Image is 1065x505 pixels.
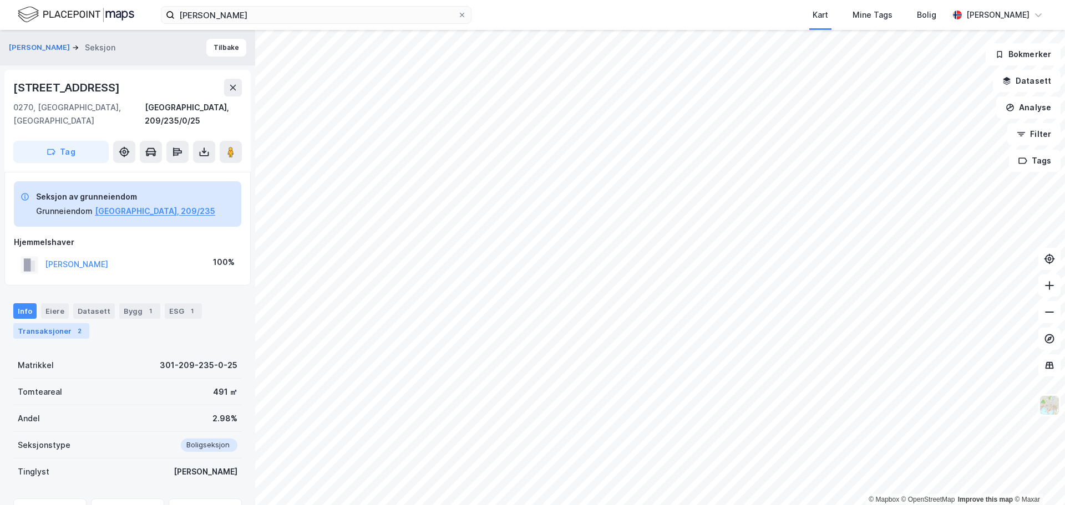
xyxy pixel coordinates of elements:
img: logo.f888ab2527a4732fd821a326f86c7f29.svg [18,5,134,24]
div: Seksjonstype [18,438,70,452]
div: Eiere [41,303,69,319]
div: Seksjon [85,41,115,54]
div: [STREET_ADDRESS] [13,79,122,96]
div: 2.98% [212,412,237,425]
button: Bokmerker [986,43,1061,65]
img: Z [1039,395,1060,416]
div: [PERSON_NAME] [174,465,237,478]
button: [GEOGRAPHIC_DATA], 209/235 [95,205,215,218]
button: Tilbake [206,39,246,57]
div: [GEOGRAPHIC_DATA], 209/235/0/25 [145,101,242,127]
div: Datasett [73,303,115,319]
div: Seksjon av grunneiendom [36,190,215,203]
iframe: Chat Widget [1010,452,1065,505]
div: Transaksjoner [13,323,89,339]
div: 100% [213,256,235,269]
div: Tomteareal [18,385,62,399]
button: Analyse [996,96,1061,119]
div: Info [13,303,37,319]
div: Bygg [119,303,160,319]
div: 2 [74,325,85,336]
div: 0270, [GEOGRAPHIC_DATA], [GEOGRAPHIC_DATA] [13,101,145,127]
button: Filter [1007,123,1061,145]
button: [PERSON_NAME] [9,42,72,53]
div: Hjemmelshaver [14,236,241,249]
button: Datasett [993,70,1061,92]
div: Andel [18,412,40,425]
div: Bolig [917,8,936,22]
div: Matrikkel [18,359,54,372]
a: OpenStreetMap [901,496,955,503]
div: 1 [145,305,156,317]
a: Mapbox [869,496,899,503]
div: 491 ㎡ [213,385,237,399]
button: Tags [1009,150,1061,172]
div: ESG [165,303,202,319]
div: [PERSON_NAME] [966,8,1029,22]
input: Søk på adresse, matrikkel, gårdeiere, leietakere eller personer [175,7,458,23]
a: Improve this map [958,496,1013,503]
div: Mine Tags [853,8,892,22]
div: Tinglyst [18,465,49,478]
div: Kart [813,8,828,22]
div: 1 [186,305,197,317]
button: Tag [13,141,109,163]
div: Grunneiendom [36,205,93,218]
div: 301-209-235-0-25 [160,359,237,372]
